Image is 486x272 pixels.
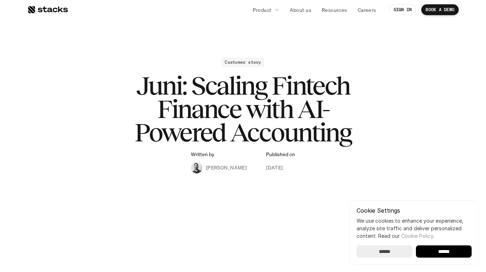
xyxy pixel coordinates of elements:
[85,137,116,142] a: Privacy Policy
[266,151,295,158] p: Published on
[389,4,416,15] a: SIGN IN
[421,4,459,15] a: BOOK A DEMO
[353,3,381,16] a: Careers
[378,233,434,239] span: Read our .
[317,3,352,16] a: Resources
[401,233,433,239] a: Cookie Policy
[225,60,261,65] h2: Customer story
[357,217,472,240] p: We use cookies to enhance your experience, analyze site traffic and deliver personalized content.
[191,151,214,158] p: Written by
[266,164,283,171] p: [DATE]
[426,7,454,12] p: BOOK A DEMO
[357,208,472,213] p: Cookie Settings
[394,7,412,12] p: SIGN IN
[285,3,316,16] a: About us
[99,74,387,144] h1: Juni: Scaling Fintech Finance with AI-Powered Accounting
[290,6,311,14] p: About us
[358,6,376,14] p: Careers
[322,6,347,14] p: Resources
[206,164,247,171] p: [PERSON_NAME]
[253,6,272,14] p: Product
